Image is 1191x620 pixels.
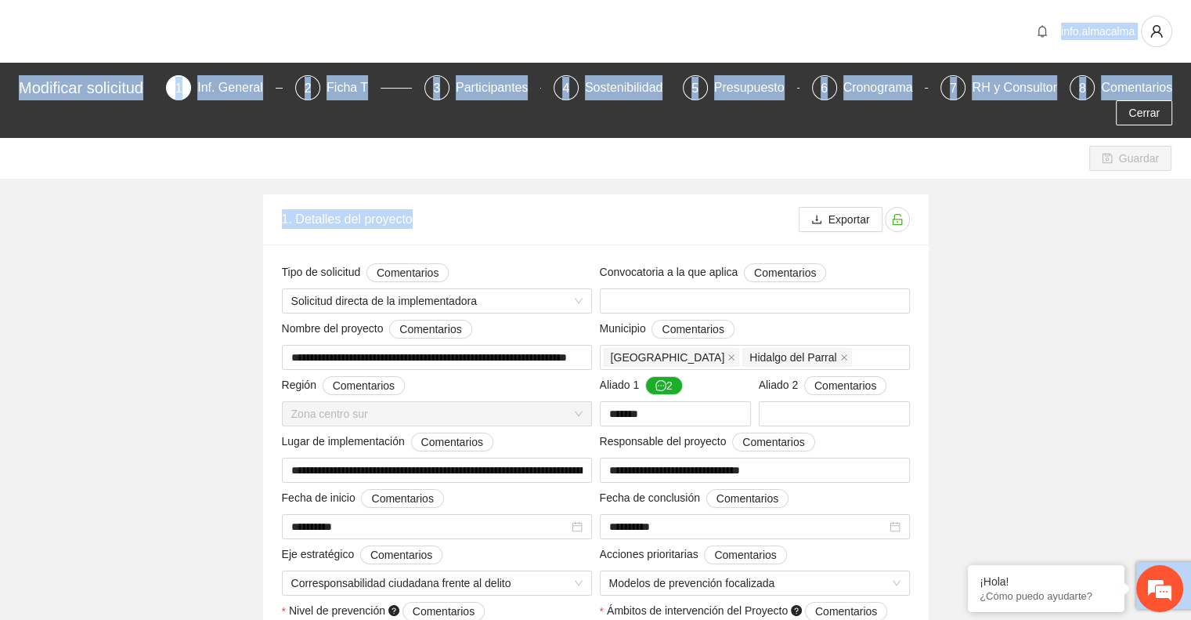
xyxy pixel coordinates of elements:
[8,428,298,483] textarea: Escriba su mensaje y pulse “Intro”
[1141,16,1172,47] button: user
[651,320,734,339] button: Municipio
[327,75,381,100] div: Ficha T
[1030,25,1054,38] span: bell
[885,207,910,232] button: unlock
[1079,82,1086,95] span: 8
[91,209,216,368] span: Estamos en línea.
[655,380,666,393] span: message
[742,433,804,451] span: Comentarios
[175,82,182,95] span: 1
[323,376,405,395] button: Región
[799,207,882,232] button: downloadExportar
[980,590,1113,602] p: ¿Cómo puedo ayudarte?
[940,75,1057,100] div: 7RH y Consultores
[691,82,698,95] span: 5
[840,354,848,361] span: close
[1089,146,1171,171] button: saveGuardar
[291,571,583,595] span: Corresponsabilidad ciudadana frente al delito
[305,82,312,95] span: 2
[377,264,439,281] span: Comentarios
[1116,100,1172,125] button: Cerrar
[714,75,797,100] div: Presupuesto
[433,82,440,95] span: 3
[754,264,816,281] span: Comentarios
[716,490,778,507] span: Comentarios
[811,214,822,227] span: download
[282,197,799,241] div: 1. Detalles del proyecto
[291,289,583,313] span: Solicitud directa de la implementadora
[388,605,399,616] span: question-circle
[282,546,443,564] span: Eje estratégico
[1070,75,1172,100] div: 8Comentarios
[19,75,157,100] div: Modificar solicitud
[604,348,740,367] span: Chihuahua
[980,575,1113,588] div: ¡Hola!
[749,349,836,366] span: Hidalgo del Parral
[282,489,444,508] span: Fecha de inicio
[413,603,475,620] span: Comentarios
[554,75,670,100] div: 4Sostenibilidad
[389,320,471,339] button: Nombre del proyecto
[727,354,735,361] span: close
[759,376,887,395] span: Aliado 2
[683,75,799,100] div: 5Presupuesto
[399,321,461,338] span: Comentarios
[585,75,676,100] div: Sostenibilidad
[562,82,569,95] span: 4
[456,75,541,100] div: Participantes
[282,433,493,451] span: Lugar de implementación
[814,377,876,394] span: Comentarios
[972,75,1082,100] div: RH y Consultores
[812,75,929,100] div: 6Cronograma
[791,605,802,616] span: question-circle
[360,546,442,564] button: Eje estratégico
[1030,19,1055,44] button: bell
[166,75,283,100] div: 1Inf. General
[1128,104,1160,121] span: Cerrar
[732,433,814,451] button: Responsable del proyecto
[361,489,443,508] button: Fecha de inicio
[600,546,787,564] span: Acciones prioritarias
[821,82,828,95] span: 6
[704,546,786,564] button: Acciones prioritarias
[333,377,395,394] span: Comentarios
[282,263,449,282] span: Tipo de solicitud
[1061,25,1135,38] span: info.almacalma
[662,321,724,338] span: Comentarios
[295,75,412,100] div: 2Ficha T
[411,433,493,451] button: Lugar de implementación
[291,402,583,426] span: Zona centro sur
[366,263,449,282] button: Tipo de solicitud
[804,376,886,395] button: Aliado 2
[645,376,683,395] button: Aliado 1
[424,75,541,100] div: 3Participantes
[370,546,432,564] span: Comentarios
[600,320,734,339] span: Municipio
[600,433,815,451] span: Responsable del proyecto
[371,490,433,507] span: Comentarios
[282,376,406,395] span: Región
[1142,24,1171,38] span: user
[600,489,789,508] span: Fecha de conclusión
[609,571,900,595] span: Modelos de prevención focalizada
[843,75,926,100] div: Cronograma
[1101,75,1172,100] div: Comentarios
[282,320,472,339] span: Nombre del proyecto
[257,8,294,45] div: Minimizar ventana de chat en vivo
[81,80,263,100] div: Chatee con nosotros ahora
[742,348,851,367] span: Hidalgo del Parral
[950,82,957,95] span: 7
[600,263,827,282] span: Convocatoria a la que aplica
[611,349,725,366] span: [GEOGRAPHIC_DATA]
[714,546,776,564] span: Comentarios
[197,75,276,100] div: Inf. General
[886,213,909,226] span: unlock
[815,603,877,620] span: Comentarios
[706,489,789,508] button: Fecha de conclusión
[421,433,483,451] span: Comentarios
[744,263,826,282] button: Convocatoria a la que aplica
[600,376,683,395] span: Aliado 1
[828,211,870,228] span: Exportar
